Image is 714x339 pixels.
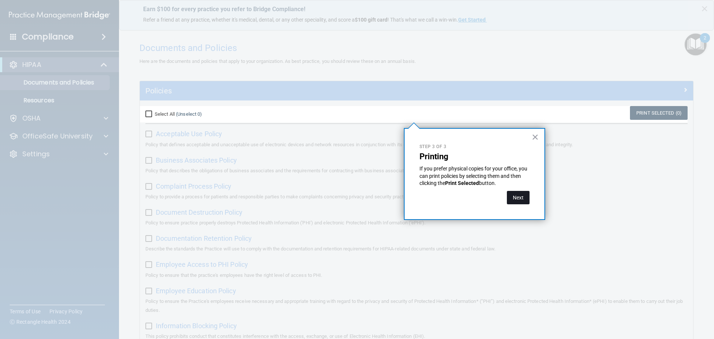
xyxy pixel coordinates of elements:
[419,144,530,150] p: Step 3 of 3
[532,131,539,143] button: Close
[507,191,530,204] button: Next
[445,180,479,186] strong: Print Selected
[419,166,528,186] span: If you prefer physical copies for your office, you can print policies by selecting them and then ...
[585,286,705,316] iframe: Drift Widget Chat Controller
[155,111,175,117] span: Select All
[176,111,202,117] a: (Unselect 0)
[630,106,688,120] a: Print Selected (0)
[419,152,448,161] strong: Printing
[479,180,496,186] span: button.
